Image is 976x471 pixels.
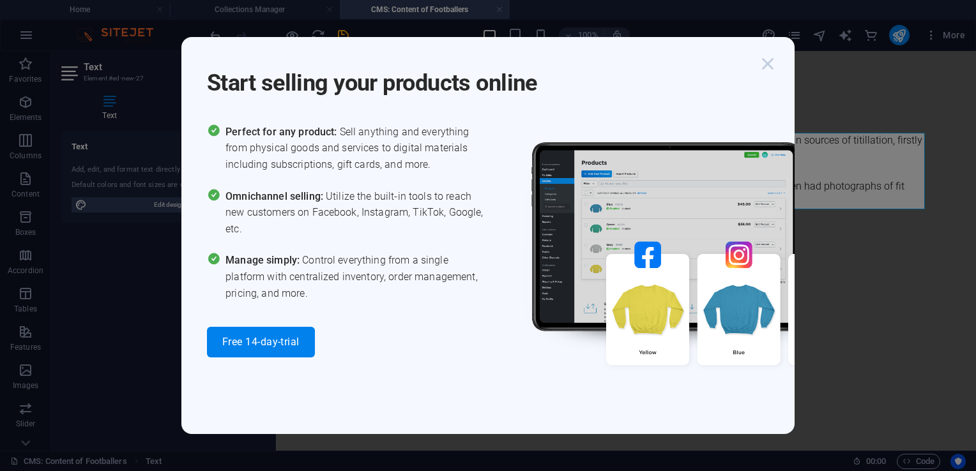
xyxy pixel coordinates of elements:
span: Sell anything and everything from physical goods and services to digital materials including subs... [225,124,488,173]
p: Growing up before the internet meant finding pictures of guys to look at was a lot harder. I foun... [51,82,649,112]
span: Perfect for any product: [225,126,339,138]
p: Back in the days when football players ripped off their shirts with no fear of a yellow card, the... [51,128,649,158]
span: Control everything from a single platform with centralized inventory, order management, pricing, ... [225,252,488,301]
img: promo_image.png [510,124,894,403]
button: Free 14-day-trial [207,327,315,357]
span: Free 14-day-trial [222,337,300,347]
h1: Start selling your products online [207,52,756,98]
span: Utilize the built-in tools to reach new customers on Facebook, Instagram, TikTok, Google, etc. [225,188,488,237]
span: Manage simply: [225,254,302,266]
span: Omnichannel selling: [225,190,326,202]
